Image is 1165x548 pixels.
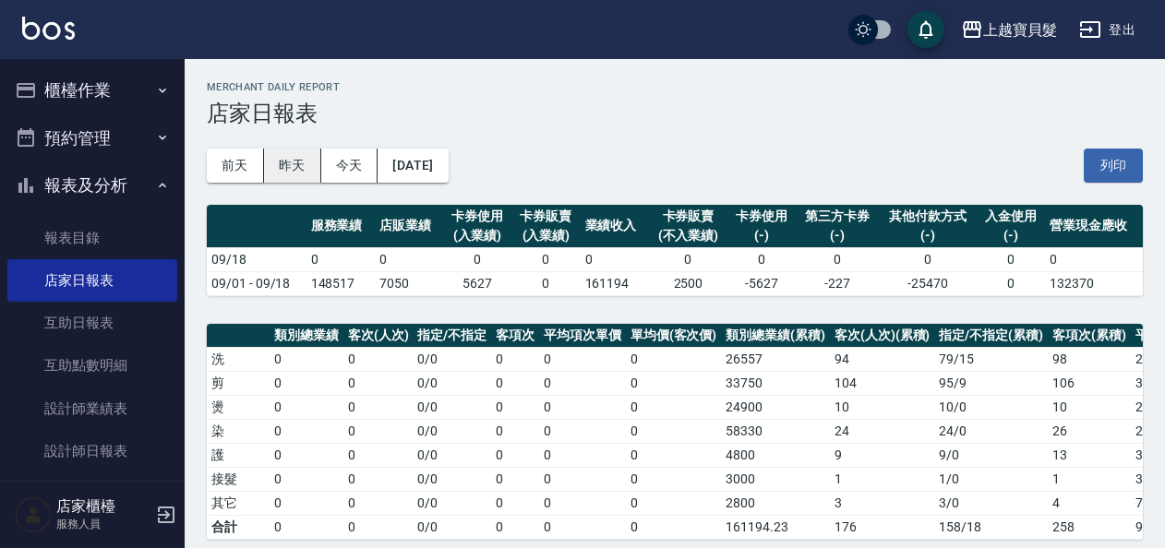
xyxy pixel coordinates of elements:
td: 10 [1048,395,1131,419]
th: 客項次(累積) [1048,324,1131,348]
td: 剪 [207,371,270,395]
td: 258 [1048,515,1131,539]
th: 平均項次單價 [539,324,626,348]
td: 0 [343,467,414,491]
td: 33750 [721,371,830,395]
a: 店販抽成明細 [7,472,177,515]
td: 0 [306,247,375,271]
td: 95 / 9 [934,371,1048,395]
th: 客項次 [491,324,539,348]
a: 設計師日報表 [7,430,177,472]
td: 4800 [721,443,830,467]
td: 3 / 0 [934,491,1048,515]
div: 卡券使用 [732,207,791,226]
td: 0 [626,371,722,395]
td: 0 / 0 [413,419,491,443]
div: 卡券販賣 [654,207,723,226]
td: 148517 [306,271,375,295]
div: 上越寶貝髮 [983,18,1057,42]
th: 業績收入 [581,205,649,248]
td: 94 [830,347,935,371]
div: (-) [981,226,1040,245]
td: 9 / 0 [934,443,1048,467]
td: 0 [539,419,626,443]
div: (-) [883,226,972,245]
td: 161194 [581,271,649,295]
td: 161194.23 [721,515,830,539]
td: 0 [343,443,414,467]
div: 其他付款方式 [883,207,972,226]
td: 0 [343,419,414,443]
td: 其它 [207,491,270,515]
td: 0 [491,371,539,395]
button: 昨天 [264,149,321,183]
td: 26 [1048,419,1131,443]
button: 列印 [1084,149,1143,183]
td: 0 [626,491,722,515]
td: -227 [796,271,879,295]
h5: 店家櫃檯 [56,497,150,516]
a: 報表目錄 [7,217,177,259]
td: 0 [491,467,539,491]
td: 0 [270,467,343,491]
td: 104 [830,371,935,395]
div: 卡券使用 [448,207,507,226]
td: 合計 [207,515,270,539]
td: 0 [727,247,796,271]
td: 0 [343,371,414,395]
td: 3000 [721,467,830,491]
td: 0 [491,443,539,467]
button: 上越寶貝髮 [954,11,1064,49]
td: 0 [343,347,414,371]
h3: 店家日報表 [207,101,1143,126]
td: 0 / 0 [413,395,491,419]
td: 0 [977,247,1045,271]
th: 客次(人次) [343,324,414,348]
td: 0 [539,347,626,371]
th: 服務業績 [306,205,375,248]
td: -5627 [727,271,796,295]
a: 設計師業績表 [7,387,177,430]
td: 24 / 0 [934,419,1048,443]
td: 0 [343,515,414,539]
td: 1 [830,467,935,491]
td: 0 [626,395,722,419]
table: a dense table [207,205,1143,296]
td: 0 [539,491,626,515]
button: 前天 [207,149,264,183]
td: 7050 [375,271,443,295]
button: [DATE] [378,149,448,183]
td: 2500 [649,271,727,295]
td: 0 [491,347,539,371]
td: 0 [511,247,580,271]
th: 客次(人次)(累積) [830,324,935,348]
a: 互助點數明細 [7,344,177,387]
td: 洗 [207,347,270,371]
button: 報表及分析 [7,161,177,209]
button: 櫃檯作業 [7,66,177,114]
td: 0 [375,247,443,271]
td: 0 / 0 [413,443,491,467]
td: 0 [270,515,343,539]
div: 第三方卡券 [800,207,874,226]
td: 98 [1048,347,1131,371]
td: 0 / 0 [413,347,491,371]
td: 10 / 0 [934,395,1048,419]
button: 登出 [1072,13,1143,47]
td: 0 [491,395,539,419]
td: 0 [796,247,879,271]
td: 9 [830,443,935,467]
td: 0 [626,467,722,491]
td: 0 [626,347,722,371]
td: 0 [343,491,414,515]
td: 132370 [1045,271,1143,295]
td: 0 / 0 [413,467,491,491]
td: 0 [626,443,722,467]
h2: Merchant Daily Report [207,81,1143,93]
div: (入業績) [448,226,507,245]
td: 24 [830,419,935,443]
div: (-) [732,226,791,245]
td: 09/01 - 09/18 [207,271,306,295]
td: 24900 [721,395,830,419]
img: Person [15,496,52,533]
